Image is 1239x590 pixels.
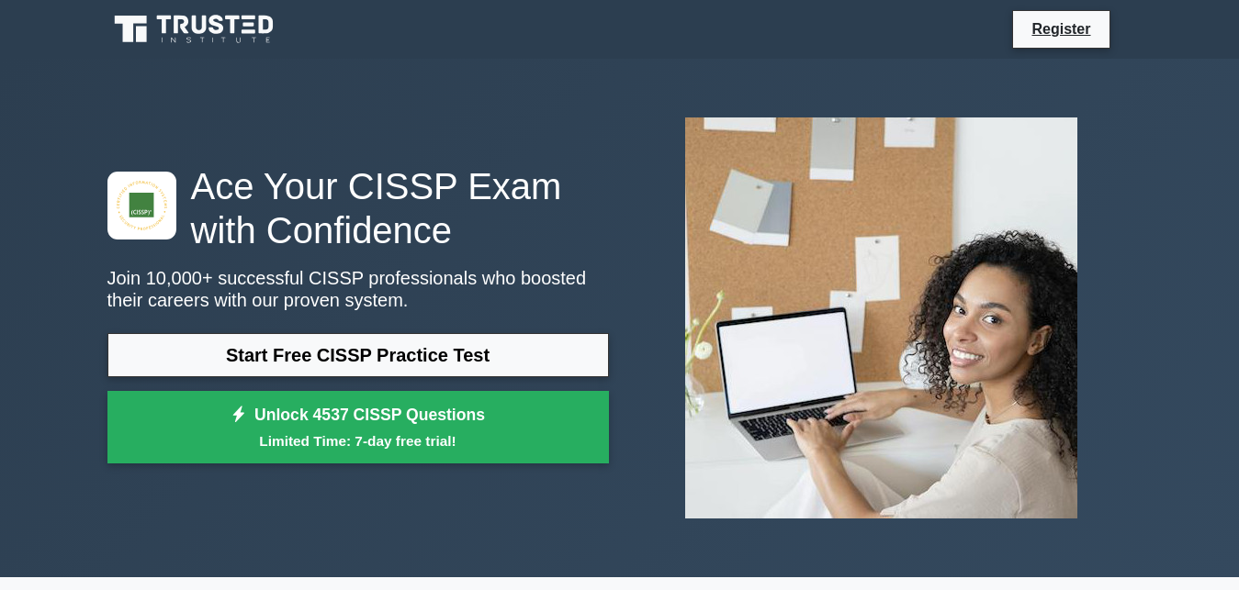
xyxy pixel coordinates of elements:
[1020,17,1101,40] a: Register
[107,333,609,377] a: Start Free CISSP Practice Test
[107,391,609,464] a: Unlock 4537 CISSP QuestionsLimited Time: 7-day free trial!
[107,164,609,252] h1: Ace Your CISSP Exam with Confidence
[107,267,609,311] p: Join 10,000+ successful CISSP professionals who boosted their careers with our proven system.
[130,430,586,451] small: Limited Time: 7-day free trial!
